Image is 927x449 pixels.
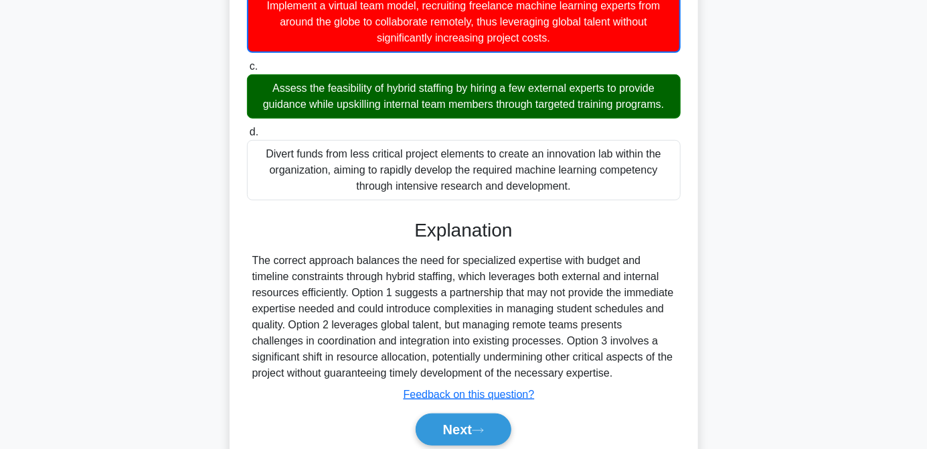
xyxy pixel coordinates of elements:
[416,413,511,446] button: Next
[255,219,673,242] h3: Explanation
[250,60,258,72] span: c.
[247,74,681,119] div: Assess the feasibility of hybrid staffing by hiring a few external experts to provide guidance wh...
[252,253,675,381] div: The correct approach balances the need for specialized expertise with budget and timeline constra...
[247,140,681,200] div: Divert funds from less critical project elements to create an innovation lab within the organizat...
[404,389,535,400] a: Feedback on this question?
[250,126,258,137] span: d.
